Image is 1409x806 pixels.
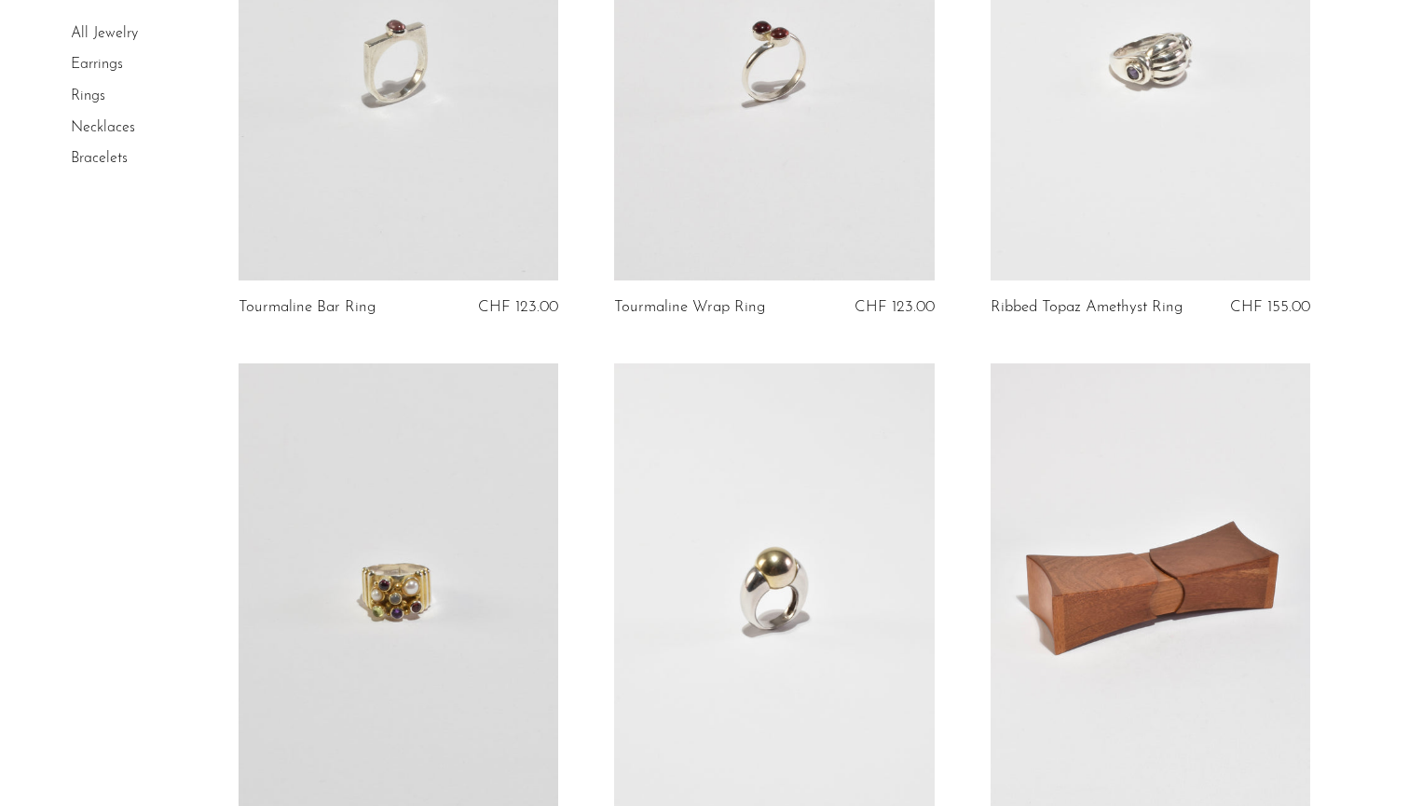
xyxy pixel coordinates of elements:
a: Necklaces [71,120,135,135]
a: Bracelets [71,151,128,166]
a: All Jewelry [71,26,138,41]
span: CHF 123.00 [478,299,558,315]
a: Tourmaline Bar Ring [239,299,376,316]
span: CHF 123.00 [855,299,935,315]
a: Ribbed Topaz Amethyst Ring [991,299,1183,316]
a: Earrings [71,58,123,73]
a: Rings [71,89,105,103]
a: Tourmaline Wrap Ring [614,299,765,316]
span: CHF 155.00 [1230,299,1310,315]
